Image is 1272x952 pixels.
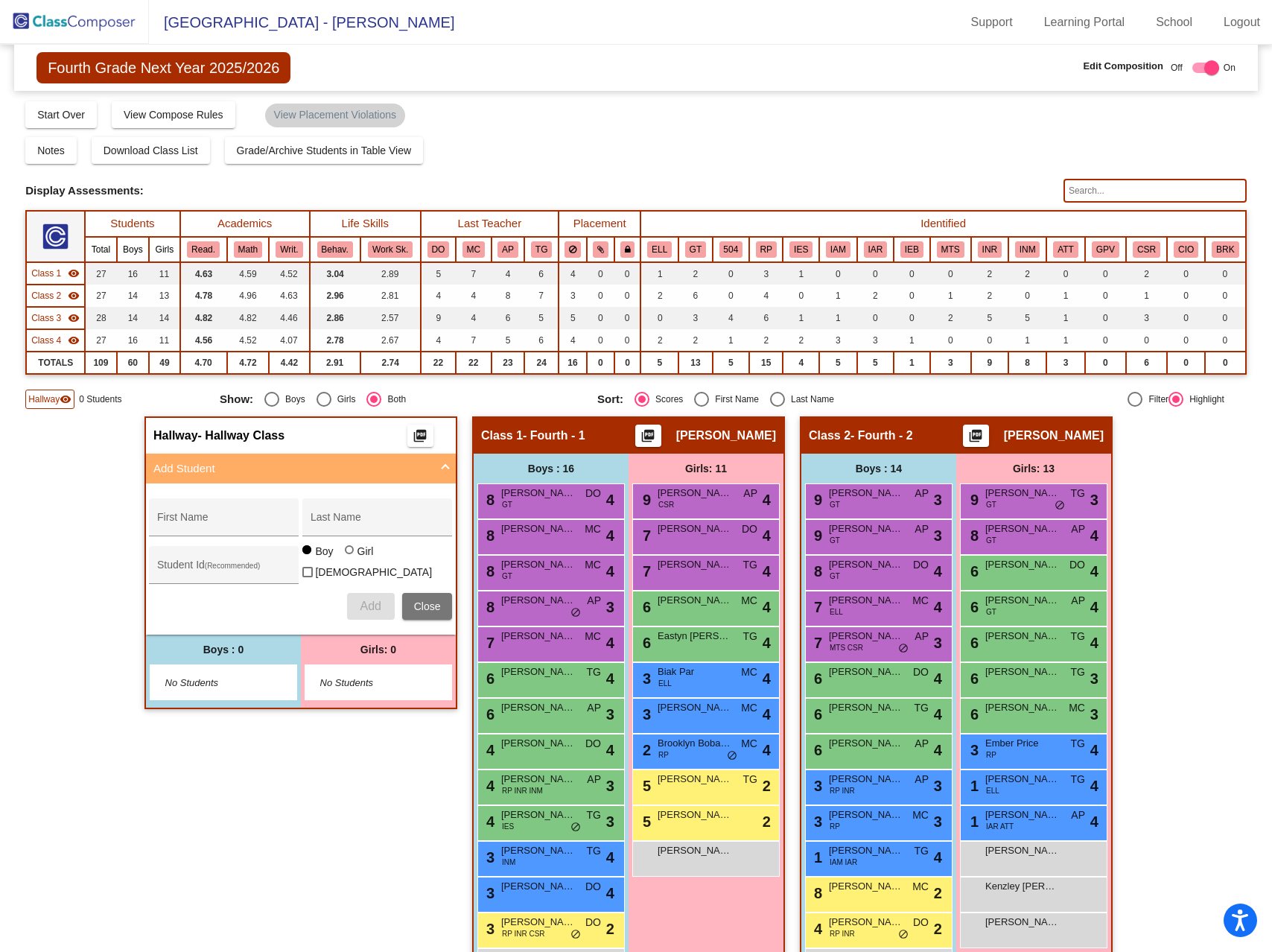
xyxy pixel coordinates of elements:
[678,262,713,285] td: 2
[531,241,552,258] button: TG
[360,285,421,307] td: 2.81
[971,352,1008,374] td: 9
[1085,285,1126,307] td: 0
[1205,285,1246,307] td: 0
[310,307,360,329] td: 2.86
[117,262,150,285] td: 16
[402,593,453,620] button: Close
[819,262,857,285] td: 0
[930,262,971,285] td: 0
[492,329,525,352] td: 5
[524,329,559,352] td: 6
[597,393,623,406] span: Sort:
[749,237,783,262] th: Read Plan
[26,262,85,285] td: Stacy Munro - Fourth - 1
[614,285,641,307] td: 0
[967,428,985,449] mat-icon: picture_as_pdf
[1126,237,1167,262] th: Counseling Group/Meets with Counselor Regularly
[900,241,923,258] button: IEB
[153,460,430,477] mat-panel-title: Add Student
[180,307,227,329] td: 4.82
[1032,10,1137,34] a: Learning Portal
[37,145,65,156] span: Notes
[117,352,150,374] td: 60
[279,393,305,406] div: Boys
[894,237,930,262] th: IEP Behavior Goals
[1183,393,1224,406] div: Highlight
[640,307,678,329] td: 0
[26,285,85,307] td: Marissa Jordening - Fourth - 2
[149,307,179,329] td: 14
[1046,352,1084,374] td: 3
[227,262,270,285] td: 4.59
[227,352,270,374] td: 4.72
[1046,262,1084,285] td: 0
[180,329,227,352] td: 4.56
[894,329,930,352] td: 1
[587,329,614,352] td: 0
[685,241,706,258] button: GT
[640,329,678,352] td: 2
[1092,241,1119,258] button: GPV
[149,262,179,285] td: 11
[640,237,678,262] th: English Language Learner
[614,237,641,262] th: Keep with teacher
[85,211,179,237] th: Students
[310,352,360,374] td: 2.91
[117,329,150,352] td: 16
[269,285,309,307] td: 4.63
[559,285,587,307] td: 3
[269,262,309,285] td: 4.52
[149,237,179,262] th: Girls
[1212,10,1272,34] a: Logout
[597,392,964,407] mat-radio-group: Select an option
[31,289,61,302] span: Class 2
[25,137,77,164] button: Notes
[310,211,421,237] th: Life Skills
[227,285,270,307] td: 4.96
[68,290,80,302] mat-icon: visibility
[227,329,270,352] td: 4.52
[220,393,253,406] span: Show:
[1205,262,1246,285] td: 0
[360,307,421,329] td: 2.57
[153,428,198,443] span: Hallway
[360,329,421,352] td: 2.67
[971,237,1008,262] th: Currently in Intervention for Reading
[25,101,97,128] button: Start Over
[719,241,743,258] button: 504
[587,237,614,262] th: Keep with students
[930,237,971,262] th: Brought to MTSS Process
[149,352,179,374] td: 49
[311,517,445,529] input: Last Name
[614,262,641,285] td: 0
[146,454,456,483] mat-expansion-panel-header: Add Student
[456,307,492,329] td: 4
[713,352,749,374] td: 5
[492,237,525,262] th: Amanda Puettman
[587,307,614,329] td: 0
[421,262,456,285] td: 5
[678,329,713,352] td: 2
[1167,352,1205,374] td: 0
[198,428,285,443] span: - Hallway Class
[826,241,850,258] button: IAM
[180,211,310,237] th: Academics
[1167,262,1205,285] td: 0
[1126,329,1167,352] td: 0
[421,237,456,262] th: Dawn Osborne
[930,285,971,307] td: 1
[864,241,888,258] button: IAR
[310,329,360,352] td: 2.78
[1053,241,1078,258] button: ATT
[749,262,783,285] td: 3
[971,329,1008,352] td: 0
[640,211,1245,237] th: Identified
[492,352,525,374] td: 23
[149,10,454,34] span: [GEOGRAPHIC_DATA] - [PERSON_NAME]
[524,262,559,285] td: 6
[411,428,429,449] mat-icon: picture_as_pdf
[26,352,85,374] td: TOTALS
[1008,237,1047,262] th: Currently in Math Intervention Groups
[559,262,587,285] td: 4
